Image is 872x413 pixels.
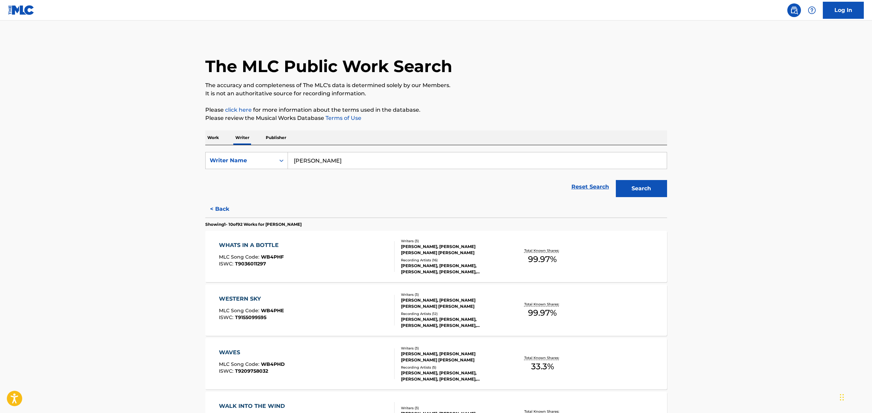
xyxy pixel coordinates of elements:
p: Work [205,130,221,145]
a: Terms of Use [324,115,361,121]
div: [PERSON_NAME], [PERSON_NAME], [PERSON_NAME], [PERSON_NAME], [PERSON_NAME] [401,316,504,329]
span: 33.3 % [531,360,554,373]
div: [PERSON_NAME], [PERSON_NAME], [PERSON_NAME], [PERSON_NAME], [PERSON_NAME] [401,370,504,382]
div: Drag [840,387,844,408]
div: [PERSON_NAME], [PERSON_NAME], [PERSON_NAME], [PERSON_NAME], [PERSON_NAME] [401,263,504,275]
p: Please for more information about the terms used in the database. [205,106,667,114]
span: T9209758032 [235,368,268,374]
p: It is not an authoritative source for recording information. [205,90,667,98]
div: WALK INTO THE WIND [219,402,288,410]
div: Writers ( 3 ) [401,405,504,411]
a: Public Search [787,3,801,17]
a: Log In [823,2,864,19]
span: MLC Song Code : [219,254,261,260]
a: WHATS IN A BOTTLEMLC Song Code:WB4PHFISWC:T9036011297Writers (3)[PERSON_NAME], [PERSON_NAME] [PER... [205,231,667,282]
p: Showing 1 - 10 of 92 Works for [PERSON_NAME] [205,221,302,228]
div: Recording Artists ( 12 ) [401,311,504,316]
div: Recording Artists ( 5 ) [401,365,504,370]
span: ISWC : [219,261,235,267]
div: WESTERN SKY [219,295,284,303]
iframe: Chat Widget [838,380,872,413]
span: WB4PHD [261,361,285,367]
a: WAVESMLC Song Code:WB4PHDISWC:T9209758032Writers (3)[PERSON_NAME], [PERSON_NAME] [PERSON_NAME] [P... [205,338,667,389]
img: help [808,6,816,14]
div: Writers ( 3 ) [401,292,504,297]
span: T9155099595 [235,314,266,320]
form: Search Form [205,152,667,201]
span: WB4PHF [261,254,284,260]
div: Writers ( 3 ) [401,238,504,244]
a: WESTERN SKYMLC Song Code:WB4PHEISWC:T9155099595Writers (3)[PERSON_NAME], [PERSON_NAME] [PERSON_NA... [205,285,667,336]
p: The accuracy and completeness of The MLC's data is determined solely by our Members. [205,81,667,90]
div: WHATS IN A BOTTLE [219,241,284,249]
p: Total Known Shares: [524,248,561,253]
p: Publisher [264,130,288,145]
div: Help [805,3,819,17]
span: 99.97 % [528,253,557,265]
button: Search [616,180,667,197]
span: 99.97 % [528,307,557,319]
div: Writers ( 3 ) [401,346,504,351]
h1: The MLC Public Work Search [205,56,452,77]
div: Recording Artists ( 16 ) [401,258,504,263]
div: Writer Name [210,156,271,165]
span: ISWC : [219,368,235,374]
img: MLC Logo [8,5,34,15]
p: Total Known Shares: [524,355,561,360]
p: Writer [233,130,251,145]
span: MLC Song Code : [219,307,261,314]
div: WAVES [219,348,285,357]
span: T9036011297 [235,261,266,267]
a: click here [225,107,252,113]
p: Total Known Shares: [524,302,561,307]
span: WB4PHE [261,307,284,314]
div: [PERSON_NAME], [PERSON_NAME] [PERSON_NAME] [PERSON_NAME] [401,351,504,363]
button: < Back [205,201,246,218]
p: Please review the Musical Works Database [205,114,667,122]
span: MLC Song Code : [219,361,261,367]
img: search [790,6,798,14]
a: Reset Search [568,179,612,194]
span: ISWC : [219,314,235,320]
div: [PERSON_NAME], [PERSON_NAME] [PERSON_NAME] [PERSON_NAME] [401,244,504,256]
div: [PERSON_NAME], [PERSON_NAME] [PERSON_NAME] [PERSON_NAME] [401,297,504,309]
